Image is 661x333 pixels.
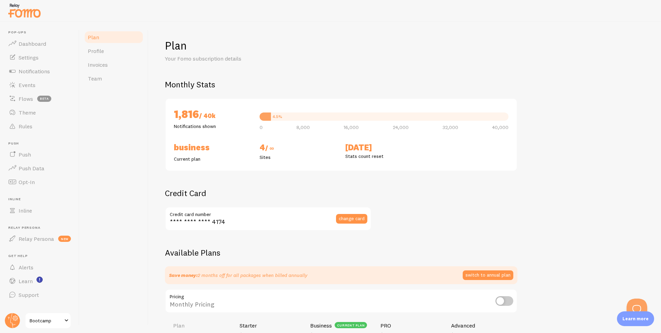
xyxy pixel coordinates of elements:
[442,125,458,130] span: 32,000
[4,106,75,119] a: Theme
[19,95,33,102] span: Flows
[344,125,359,130] span: 16,000
[260,154,337,161] p: Sites
[165,207,371,218] label: Credit card number
[240,322,257,329] h4: Starter
[165,55,330,63] p: Your Fomo subscription details
[19,235,54,242] span: Relay Persona
[345,153,423,160] p: Stats count reset
[169,272,198,278] strong: Save money:
[4,274,75,288] a: Learn
[4,288,75,302] a: Support
[4,232,75,246] a: Relay Persona new
[37,96,51,102] span: beta
[88,61,108,68] span: Invoices
[627,299,647,319] iframe: Help Scout Beacon - Open
[19,291,39,298] span: Support
[335,322,367,328] div: current plan
[4,92,75,106] a: Flows beta
[19,54,39,61] span: Settings
[617,311,654,326] div: Learn more
[84,58,144,72] a: Invoices
[19,82,35,88] span: Events
[19,68,50,75] span: Notifications
[30,316,62,325] span: Bootcamp
[199,112,216,120] span: / 40k
[174,123,251,130] p: Notifications shown
[4,204,75,217] a: Inline
[296,125,310,130] span: 8,000
[174,155,251,162] p: Current plan
[393,125,409,130] span: 24,000
[4,119,75,133] a: Rules
[25,312,71,329] a: Bootcamp
[165,247,644,258] h2: Available Plans
[58,236,71,242] span: new
[165,39,644,53] h1: Plan
[174,142,251,153] h2: Business
[36,277,43,283] svg: <p>Watch New Feature Tutorials!</p>
[4,37,75,51] a: Dashboard
[8,254,75,258] span: Get Help
[380,322,391,329] h4: PRO
[345,142,423,153] h2: [DATE]
[463,270,513,280] button: switch to annual plan
[19,40,46,47] span: Dashboard
[173,322,231,329] h4: Plan
[174,107,251,123] h2: 1,816
[84,72,144,85] a: Team
[165,79,644,90] h2: Monthly Stats
[19,264,33,271] span: Alerts
[4,260,75,274] a: Alerts
[339,216,365,221] span: change card
[451,322,475,329] h4: Advanced
[7,2,42,19] img: fomo-relay-logo-orange.svg
[88,34,99,41] span: Plan
[4,64,75,78] a: Notifications
[84,44,144,58] a: Profile
[4,148,75,161] a: Push
[19,109,36,116] span: Theme
[8,226,75,230] span: Relay Persona
[4,161,75,175] a: Push Data
[4,51,75,64] a: Settings
[265,144,274,152] span: / ∞
[260,142,337,154] h2: 4
[310,322,332,329] h4: Business
[84,30,144,44] a: Plan
[8,30,75,35] span: Pop-ups
[336,214,367,224] button: change card
[260,125,263,130] span: 0
[19,179,35,185] span: Opt-In
[19,278,33,284] span: Learn
[19,123,32,130] span: Rules
[88,75,102,82] span: Team
[19,207,32,214] span: Inline
[492,125,508,130] span: 40,000
[19,151,31,158] span: Push
[88,47,104,54] span: Profile
[273,115,282,119] div: 4.5%
[4,78,75,92] a: Events
[4,175,75,189] a: Opt-In
[19,165,44,172] span: Push Data
[8,197,75,202] span: Inline
[165,188,371,198] h2: Credit Card
[165,289,517,314] div: Monthly Pricing
[8,141,75,146] span: Push
[622,315,649,322] p: Learn more
[169,272,307,279] p: 2 months off for all packages when billed annually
